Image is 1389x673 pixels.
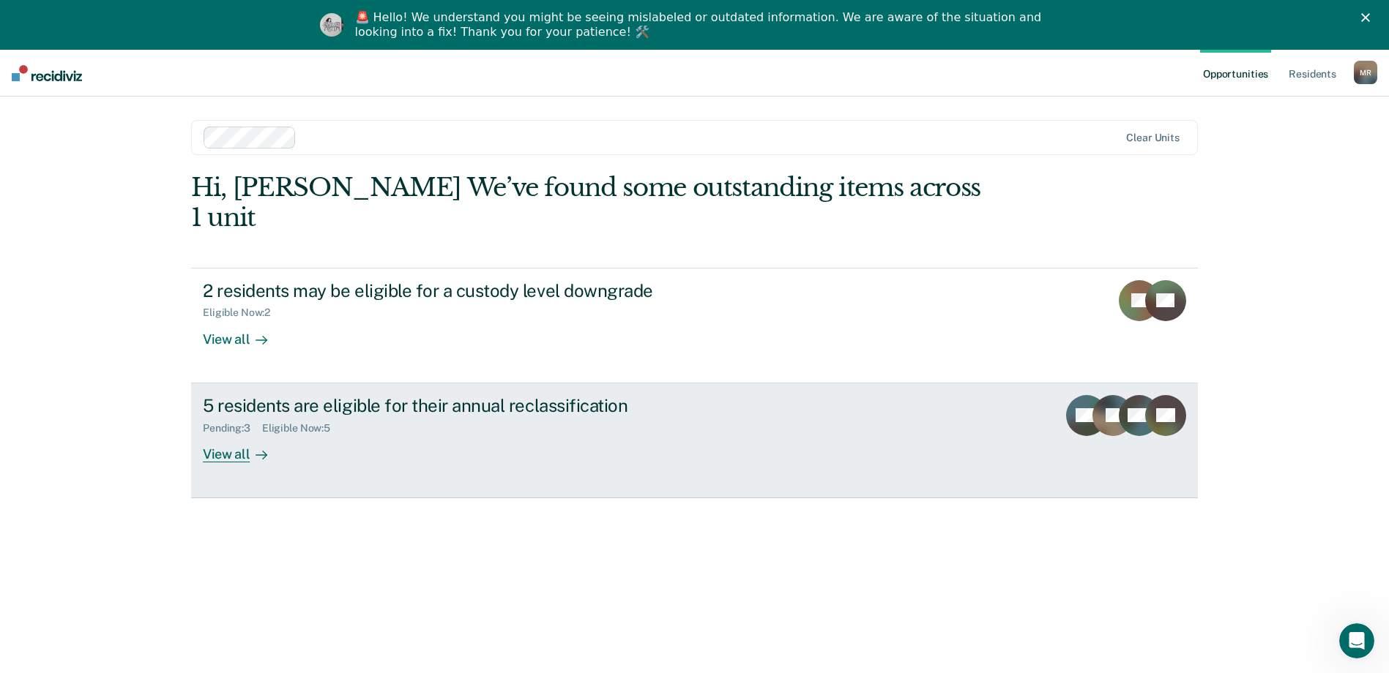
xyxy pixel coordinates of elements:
[1286,50,1339,97] a: Residents
[1354,61,1377,84] div: M R
[355,10,1046,40] div: 🚨 Hello! We understand you might be seeing mislabeled or outdated information. We are aware of th...
[12,65,82,81] img: Recidiviz
[1126,132,1180,144] div: Clear units
[203,434,285,462] div: View all
[262,422,342,435] div: Eligible Now : 5
[1354,61,1377,84] button: MR
[203,307,282,319] div: Eligible Now : 2
[1339,623,1374,658] iframe: Intercom live chat
[191,383,1198,498] a: 5 residents are eligible for their annual reclassificationPending:3Eligible Now:5View all
[203,319,285,347] div: View all
[203,422,262,435] div: Pending : 3
[1361,13,1376,22] div: Close
[203,280,717,301] div: 2 residents may be eligible for a custody level downgrade
[191,173,997,233] div: Hi, [PERSON_NAME] We’ve found some outstanding items across 1 unit
[1200,50,1271,97] a: Opportunities
[320,13,343,37] img: Profile image for Kim
[191,268,1198,383] a: 2 residents may be eligible for a custody level downgradeEligible Now:2View all
[203,395,717,416] div: 5 residents are eligible for their annual reclassification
